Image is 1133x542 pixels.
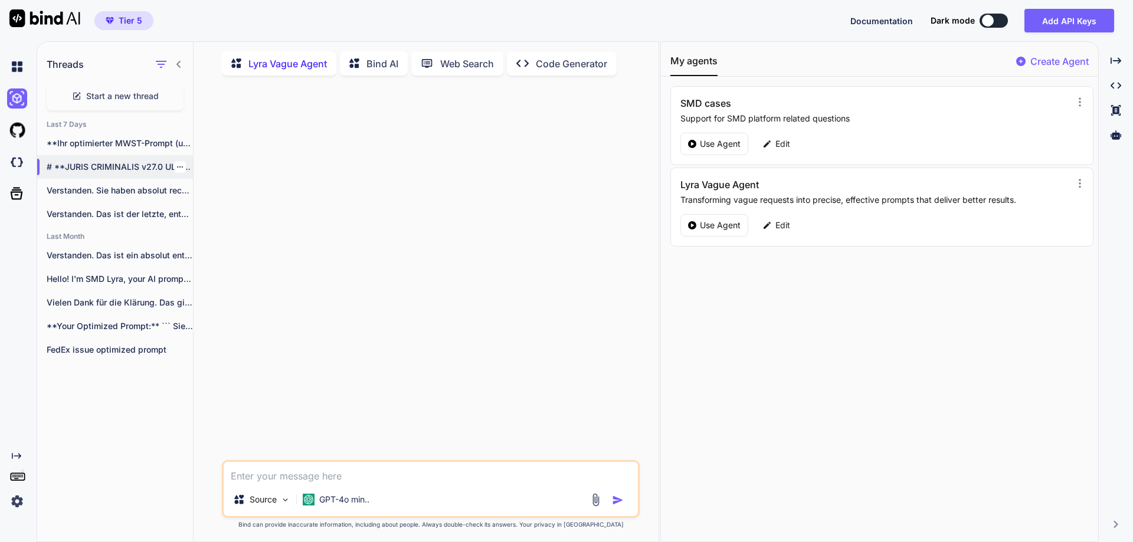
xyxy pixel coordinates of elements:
[47,344,193,356] p: FedEx issue optimized prompt
[47,57,84,71] h1: Threads
[536,57,607,71] p: Code Generator
[47,208,193,220] p: Verstanden. Das ist der letzte, entscheidende Baustein....
[94,11,153,30] button: premiumTier 5
[250,494,277,505] p: Source
[47,297,193,308] p: Vielen Dank für die Klärung. Das gibt...
[7,152,27,172] img: darkCloudIdeIcon
[47,249,193,261] p: Verstanden. Das ist ein absolut entscheidender Punkt...
[440,57,494,71] p: Web Search
[47,185,193,196] p: Verstanden. Sie haben absolut recht. Die exakte,...
[680,178,950,192] h3: Lyra Vague Agent
[9,9,80,27] img: Bind AI
[700,219,741,231] p: Use Agent
[775,138,790,150] p: Edit
[612,494,624,506] img: icon
[775,219,790,231] p: Edit
[850,15,913,27] button: Documentation
[106,17,114,24] img: premium
[680,194,1066,206] p: Transforming vague requests into precise, effective prompts that deliver better results.
[589,493,602,507] img: attachment
[303,494,315,505] img: GPT-4o mini
[850,16,913,26] span: Documentation
[47,320,193,332] p: **Your Optimized Prompt:** ``` Sie sind ein...
[931,15,975,27] span: Dark mode
[37,232,193,241] h2: Last Month
[248,57,327,71] p: Lyra Vague Agent
[680,113,1066,124] p: Support for SMD platform related questions
[1030,54,1089,68] p: Create Agent
[7,491,27,511] img: settings
[680,96,950,110] h3: SMD cases
[47,161,193,173] p: # **JURIS CRIMINALIS v27.0 ULTIMATE - DER...
[222,520,640,529] p: Bind can provide inaccurate information, including about people. Always double-check its answers....
[366,57,398,71] p: Bind AI
[7,88,27,109] img: ai-studio
[37,120,193,129] h2: Last 7 Days
[319,494,369,505] p: GPT-4o min..
[1024,9,1114,32] button: Add API Keys
[47,273,193,285] p: Hello! I'm SMD Lyra, your AI prompt...
[86,90,159,102] span: Start a new thread
[280,495,290,505] img: Pick Models
[670,54,718,76] button: My agents
[119,15,142,27] span: Tier 5
[7,120,27,140] img: githubLight
[700,138,741,150] p: Use Agent
[7,57,27,77] img: chat
[47,137,193,149] p: **Ihr optimierter MWST-Prompt (unter 8000 Zeichen):** ```...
